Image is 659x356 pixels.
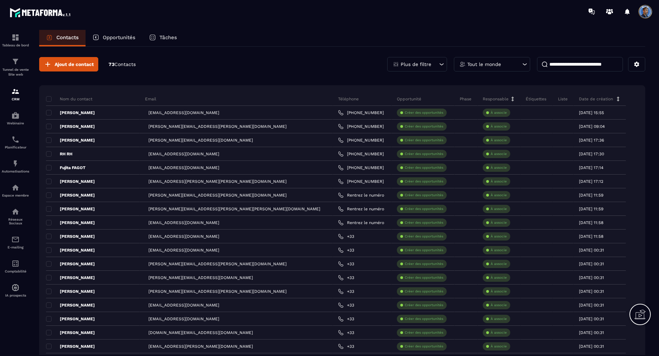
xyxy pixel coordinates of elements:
[491,152,507,156] p: À associe
[338,289,354,294] a: +33
[2,67,29,77] p: Tunnel de vente Site web
[405,220,443,225] p: Créer des opportunités
[46,261,95,267] p: [PERSON_NAME]
[405,262,443,266] p: Créer des opportunités
[338,316,354,322] a: +33
[338,234,354,239] a: +33
[2,178,29,202] a: automationsautomationsEspace membre
[405,179,443,184] p: Créer des opportunités
[338,165,384,170] a: [PHONE_NUMBER]
[46,344,95,349] p: [PERSON_NAME]
[579,262,604,266] p: [DATE] 00:31
[109,61,136,68] p: 73
[491,234,507,239] p: À associe
[2,97,29,101] p: CRM
[2,254,29,278] a: accountantaccountantComptabilité
[491,179,507,184] p: À associe
[2,293,29,297] p: IA prospects
[46,96,92,102] p: Nom du contact
[405,207,443,211] p: Créer des opportunités
[11,111,20,120] img: automations
[46,124,95,129] p: [PERSON_NAME]
[46,192,95,198] p: [PERSON_NAME]
[579,303,604,308] p: [DATE] 00:31
[2,218,29,225] p: Réseaux Sociaux
[491,193,507,198] p: À associe
[338,330,354,335] a: +33
[11,159,20,168] img: automations
[103,34,135,41] p: Opportunités
[491,165,507,170] p: À associe
[491,248,507,253] p: À associe
[46,289,95,294] p: [PERSON_NAME]
[397,96,421,102] p: Opportunité
[338,275,354,280] a: +33
[405,248,443,253] p: Créer des opportunités
[579,165,603,170] p: [DATE] 17:14
[11,259,20,268] img: accountant
[467,62,501,67] p: Tout le monde
[558,96,568,102] p: Liste
[86,30,142,46] a: Opportunités
[142,30,184,46] a: Tâches
[46,316,95,322] p: [PERSON_NAME]
[579,289,604,294] p: [DATE] 00:31
[46,137,95,143] p: [PERSON_NAME]
[11,57,20,66] img: formation
[159,34,177,41] p: Tâches
[405,344,443,349] p: Créer des opportunités
[491,124,507,129] p: À associe
[579,110,604,115] p: [DATE] 15:55
[405,275,443,280] p: Créer des opportunités
[491,316,507,321] p: À associe
[2,82,29,106] a: formationformationCRM
[46,110,95,115] p: [PERSON_NAME]
[460,96,471,102] p: Phase
[338,179,384,184] a: [PHONE_NUMBER]
[338,302,354,308] a: +33
[579,179,603,184] p: [DATE] 17:12
[11,208,20,216] img: social-network
[491,330,507,335] p: À associe
[579,234,603,239] p: [DATE] 11:58
[2,145,29,149] p: Planificateur
[46,220,95,225] p: [PERSON_NAME]
[579,138,604,143] p: [DATE] 17:36
[2,121,29,125] p: Webinaire
[401,62,431,67] p: Plus de filtre
[46,247,95,253] p: [PERSON_NAME]
[405,124,443,129] p: Créer des opportunités
[2,245,29,249] p: E-mailing
[338,261,354,267] a: +33
[46,151,72,157] p: RH RH
[405,234,443,239] p: Créer des opportunités
[579,344,604,349] p: [DATE] 00:31
[2,28,29,52] a: formationformationTableau de bord
[2,269,29,273] p: Comptabilité
[46,206,95,212] p: [PERSON_NAME]
[405,138,443,143] p: Créer des opportunités
[2,130,29,154] a: schedulerschedulerPlanificateur
[491,110,507,115] p: À associe
[55,61,94,68] span: Ajout de contact
[405,303,443,308] p: Créer des opportunités
[338,96,359,102] p: Téléphone
[579,220,603,225] p: [DATE] 11:58
[2,154,29,178] a: automationsautomationsAutomatisations
[491,344,507,349] p: À associe
[338,247,354,253] a: +33
[491,138,507,143] p: À associe
[338,137,384,143] a: [PHONE_NUMBER]
[11,33,20,42] img: formation
[491,303,507,308] p: À associe
[491,289,507,294] p: À associe
[11,235,20,244] img: email
[10,6,71,19] img: logo
[579,152,604,156] p: [DATE] 17:30
[39,30,86,46] a: Contacts
[46,275,95,280] p: [PERSON_NAME]
[579,330,604,335] p: [DATE] 00:31
[11,135,20,144] img: scheduler
[579,193,603,198] p: [DATE] 11:59
[491,207,507,211] p: À associe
